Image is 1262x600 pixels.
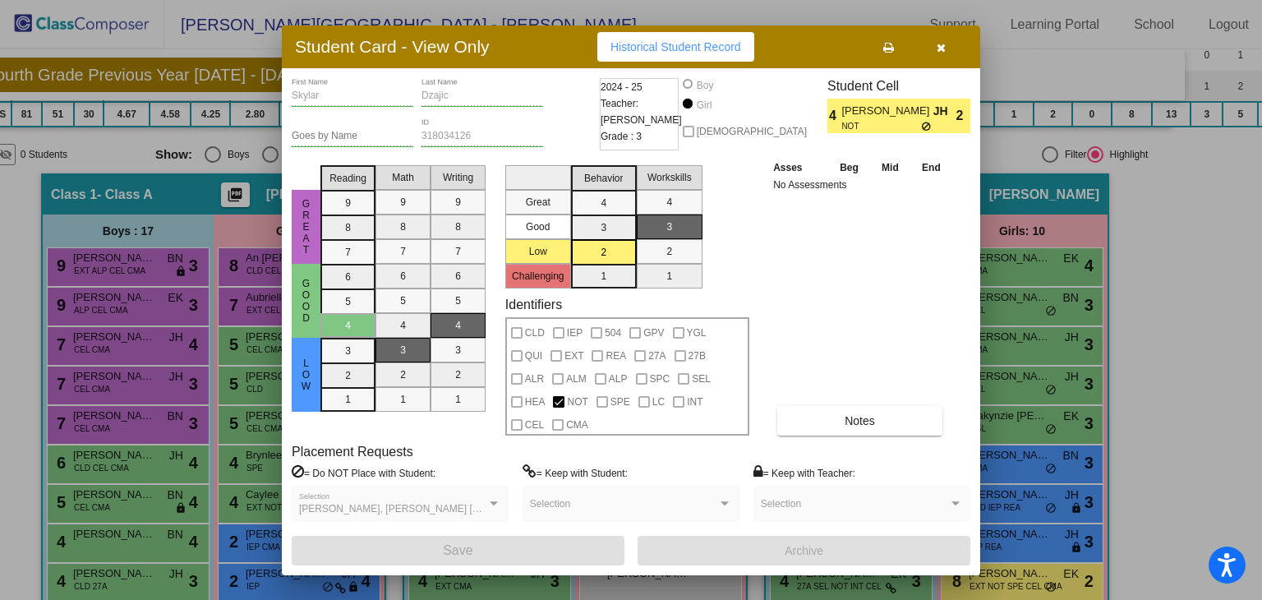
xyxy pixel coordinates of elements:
span: NOT [567,392,587,412]
input: goes by name [292,131,413,142]
label: Identifiers [505,297,562,312]
span: CLD [525,323,545,343]
span: CMA [566,415,588,435]
span: [PERSON_NAME], [PERSON_NAME] [PERSON_NAME] [299,503,550,515]
label: = Do NOT Place with Student: [292,464,435,481]
div: Boy [696,78,714,93]
span: 2 [956,106,970,126]
span: [DEMOGRAPHIC_DATA] [697,122,807,141]
span: Teacher: [PERSON_NAME] [601,95,682,128]
span: Grade : 3 [601,128,642,145]
span: 27A [648,346,666,366]
span: Low [299,358,314,392]
span: REA [606,346,626,366]
input: Enter ID [421,131,543,142]
span: ALR [525,369,544,389]
div: Girl [696,98,712,113]
span: Archive [785,544,823,557]
span: JH [933,103,956,120]
span: Great [299,198,314,256]
button: Notes [777,406,942,436]
label: = Keep with Student: [523,464,628,481]
span: YGL [687,323,707,343]
span: SPE [610,392,630,412]
span: NOT [841,120,921,132]
th: End [910,159,953,177]
h3: Student Card - View Only [295,36,490,57]
span: QUI [525,346,542,366]
span: Good [299,278,314,324]
span: EXT [564,346,583,366]
span: Save [443,543,472,557]
span: 2024 - 25 [601,79,643,95]
span: Notes [845,414,875,427]
label: Placement Requests [292,444,413,459]
th: Beg [828,159,871,177]
button: Archive [638,536,970,565]
button: Save [292,536,624,565]
span: CEL [525,415,544,435]
span: SPC [650,369,670,389]
span: HEA [525,392,546,412]
span: ALM [566,369,587,389]
span: [PERSON_NAME] [841,103,933,120]
span: INT [687,392,702,412]
span: Historical Student Record [610,40,741,53]
span: GPV [643,323,664,343]
span: 4 [827,106,841,126]
span: ALP [609,369,628,389]
span: 504 [605,323,621,343]
span: 27B [689,346,706,366]
label: = Keep with Teacher: [753,464,855,481]
span: LC [652,392,665,412]
h3: Student Cell [827,78,970,94]
span: SEL [692,369,711,389]
span: IEP [567,323,583,343]
th: Mid [870,159,910,177]
button: Historical Student Record [597,32,754,62]
td: No Assessments [769,177,952,193]
th: Asses [769,159,828,177]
